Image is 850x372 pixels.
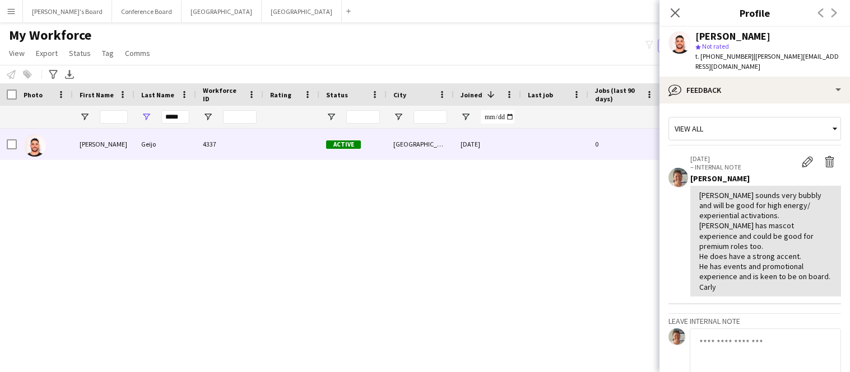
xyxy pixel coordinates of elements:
[588,129,661,159] div: 0
[393,91,406,99] span: City
[695,52,839,70] span: | [PERSON_NAME][EMAIL_ADDRESS][DOMAIN_NAME]
[97,46,118,60] a: Tag
[31,46,62,60] a: Export
[203,112,213,122] button: Open Filter Menu
[695,52,754,60] span: t. [PHONE_NUMBER]
[203,86,243,103] span: Workforce ID
[659,6,850,20] h3: Profile
[47,68,60,81] app-action-btn: Advanced filters
[454,129,521,159] div: [DATE]
[659,77,850,103] div: Feedback
[23,1,112,22] button: [PERSON_NAME]'s Board
[141,91,174,99] span: Last Name
[182,1,262,22] button: [GEOGRAPHIC_DATA]
[134,129,196,159] div: Geijo
[387,129,454,159] div: [GEOGRAPHIC_DATA]
[73,129,134,159] div: [PERSON_NAME]
[461,112,471,122] button: Open Filter Menu
[36,48,58,58] span: Export
[346,110,380,124] input: Status Filter Input
[125,48,150,58] span: Comms
[9,48,25,58] span: View
[141,112,151,122] button: Open Filter Menu
[690,154,796,163] p: [DATE]
[196,129,263,159] div: 4337
[9,27,91,44] span: My Workforce
[63,68,76,81] app-action-btn: Export XLSX
[699,190,832,292] div: [PERSON_NAME] sounds very bubbly and will be good for high energy/ experiential activations. [PER...
[64,46,95,60] a: Status
[481,110,514,124] input: Joined Filter Input
[461,91,482,99] span: Joined
[668,316,841,326] h3: Leave internal note
[100,110,128,124] input: First Name Filter Input
[24,134,46,157] img: Martin Geijo
[4,46,29,60] a: View
[262,1,342,22] button: [GEOGRAPHIC_DATA]
[690,173,841,183] div: [PERSON_NAME]
[326,112,336,122] button: Open Filter Menu
[69,48,91,58] span: Status
[80,91,114,99] span: First Name
[690,163,796,171] p: – INTERNAL NOTE
[223,110,257,124] input: Workforce ID Filter Input
[393,112,403,122] button: Open Filter Menu
[102,48,114,58] span: Tag
[24,91,43,99] span: Photo
[161,110,189,124] input: Last Name Filter Input
[702,42,729,50] span: Not rated
[120,46,155,60] a: Comms
[658,39,714,53] button: Everyone2,185
[326,140,361,149] span: Active
[80,112,90,122] button: Open Filter Menu
[528,91,553,99] span: Last job
[695,31,770,41] div: [PERSON_NAME]
[595,86,641,103] span: Jobs (last 90 days)
[675,124,703,134] span: View all
[270,91,291,99] span: Rating
[326,91,348,99] span: Status
[414,110,447,124] input: City Filter Input
[112,1,182,22] button: Conference Board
